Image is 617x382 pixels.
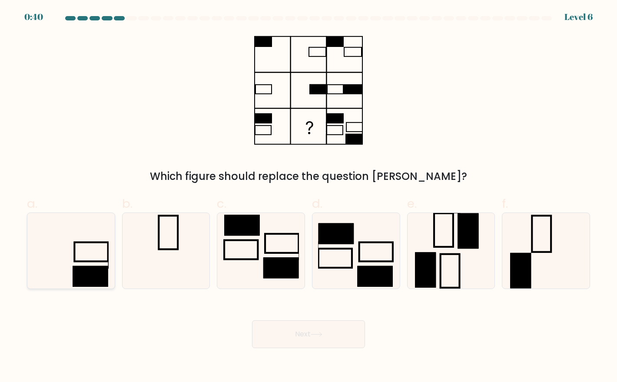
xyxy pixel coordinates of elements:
span: e. [407,195,417,212]
span: c. [217,195,226,212]
div: Which figure should replace the question [PERSON_NAME]? [32,169,585,184]
div: Level 6 [564,10,593,23]
span: d. [312,195,322,212]
button: Next [252,320,365,348]
div: 0:40 [24,10,43,23]
span: f. [502,195,508,212]
span: a. [27,195,37,212]
span: b. [122,195,133,212]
